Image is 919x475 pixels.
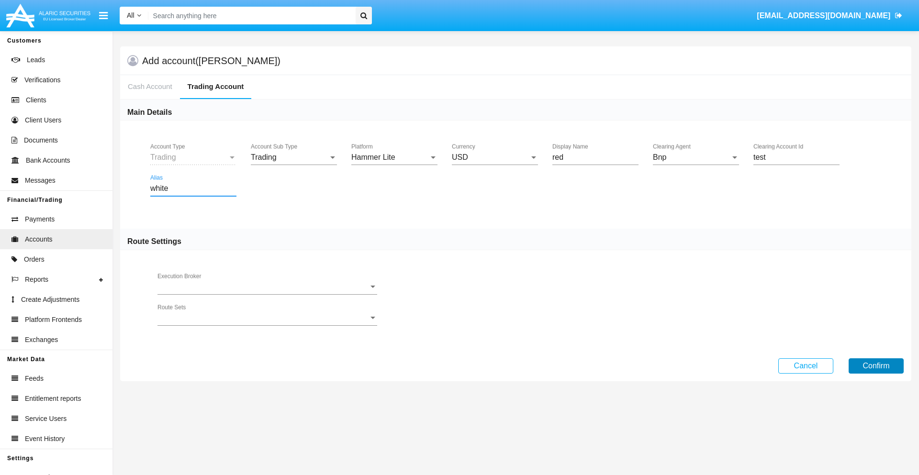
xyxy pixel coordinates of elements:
[25,275,48,285] span: Reports
[778,358,833,374] button: Cancel
[150,153,176,161] span: Trading
[25,394,81,404] span: Entitlement reports
[25,414,67,424] span: Service Users
[24,135,58,145] span: Documents
[251,153,277,161] span: Trading
[5,1,92,30] img: Logo image
[21,295,79,305] span: Create Adjustments
[25,315,82,325] span: Platform Frontends
[351,153,395,161] span: Hammer Lite
[25,434,65,444] span: Event History
[452,153,468,161] span: USD
[24,254,45,265] span: Orders
[157,283,369,291] span: Execution Broker
[127,107,172,118] h6: Main Details
[127,236,181,247] h6: Route Settings
[752,2,907,29] a: [EMAIL_ADDRESS][DOMAIN_NAME]
[24,75,60,85] span: Verifications
[26,155,70,166] span: Bank Accounts
[25,176,56,186] span: Messages
[142,57,280,65] h5: Add account ([PERSON_NAME])
[25,214,55,224] span: Payments
[653,153,666,161] span: Bnp
[25,335,58,345] span: Exchanges
[148,7,352,24] input: Search
[25,234,53,244] span: Accounts
[157,314,369,322] span: Route Sets
[127,11,134,19] span: All
[26,95,46,105] span: Clients
[120,11,148,21] a: All
[25,115,61,125] span: Client Users
[849,358,904,374] button: Confirm
[27,55,45,65] span: Leads
[25,374,44,384] span: Feeds
[757,11,890,20] span: [EMAIL_ADDRESS][DOMAIN_NAME]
